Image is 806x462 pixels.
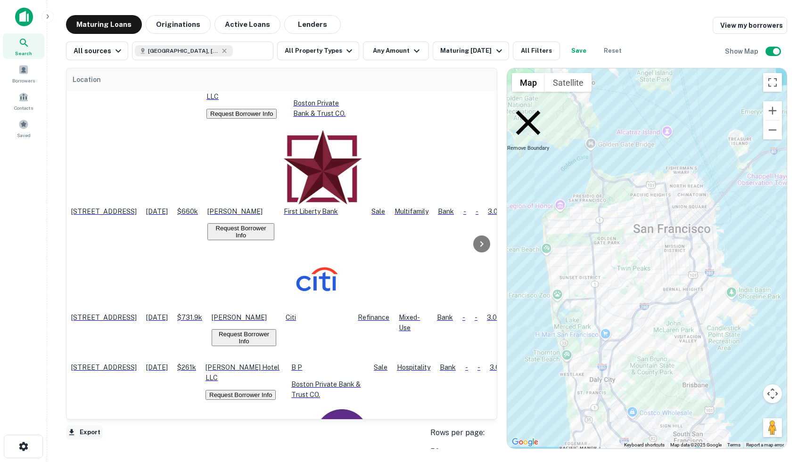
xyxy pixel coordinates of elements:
a: View my borrowers [713,17,787,34]
button: All Filters [513,41,560,60]
a: Contacts [3,88,44,113]
p: [PERSON_NAME] [212,312,276,323]
div: Boston Private Bank & Trust CO. [291,362,364,400]
span: Map data ©2025 Google [670,442,722,447]
button: Maturing [DATE] [433,41,509,60]
button: All sources [66,41,128,60]
p: [STREET_ADDRESS] [71,362,137,373]
span: Search [15,49,32,57]
p: - [463,206,466,217]
img: Google [510,436,541,448]
p: Bank [438,206,454,217]
button: Map camera controls [763,384,782,403]
p: $731.9k [177,312,202,323]
button: Lenders [284,15,341,34]
div: This loan purpose was for refinancing [358,312,389,323]
span: Contacts [14,104,33,112]
button: Reset [598,41,628,60]
button: Toggle fullscreen view [763,73,782,92]
a: Report a map error [746,442,784,447]
p: $261k [177,362,196,373]
p: [DATE] [146,206,168,217]
a: Search [3,33,44,59]
img: picture [284,128,362,206]
button: Request Borrower Info [207,223,274,240]
span: Location [72,74,101,85]
a: Saved [3,115,44,141]
button: Show satellite imagery [545,73,592,92]
div: Sale [374,362,387,373]
button: Originations [146,15,211,34]
button: Request Borrower Info [206,109,277,119]
div: All sources [74,45,124,57]
img: picture [315,409,368,462]
p: $660k [177,206,198,217]
iframe: Chat Widget [759,387,806,432]
button: Request Borrower Info [206,390,276,400]
p: Mixed-Use [399,312,428,333]
p: [DATE] [146,312,168,323]
div: 0 0 [507,68,787,448]
p: Bank [437,312,453,323]
div: Citi [286,250,348,323]
button: Show street map [512,73,545,92]
p: - [465,362,468,373]
button: Save your search to get updates of matches that match your search criteria. [564,41,594,60]
p: [STREET_ADDRESS] [71,312,137,323]
p: [DATE] [146,362,168,373]
p: [STREET_ADDRESS] [71,206,137,217]
p: - [462,312,465,323]
p: Hospitality [397,362,430,373]
h6: Show Map [725,46,760,57]
button: Active Loans [214,15,280,34]
a: Terms [727,442,740,447]
button: Any Amount [363,41,429,60]
a: Borrowers [3,61,44,86]
p: Multifamily [395,206,428,217]
img: picture [286,250,348,312]
button: Zoom in [763,101,782,120]
button: All Property Types [277,41,359,60]
p: [PERSON_NAME] [207,206,274,217]
div: First Liberty Bank [284,128,362,217]
p: Remove Boundary [507,102,549,151]
button: Zoom out [763,121,782,139]
p: Bank [440,362,456,373]
button: Keyboard shortcuts [624,442,665,448]
div: Sale [371,206,385,217]
div: 50 [430,446,497,457]
p: 32 [STREET_ADDRESS] LLC [206,81,284,102]
div: Boston Private Bank & Trust CO. [293,81,355,119]
button: Request Borrower Info [212,329,276,346]
img: capitalize-icon.png [15,8,33,26]
span: [GEOGRAPHIC_DATA], [GEOGRAPHIC_DATA], [GEOGRAPHIC_DATA] [148,47,219,55]
span: Borrowers [12,77,35,84]
button: Maturing Loans [66,15,142,34]
button: Export [66,425,103,439]
div: Maturing [DATE] [440,45,504,57]
span: Saved [17,131,31,139]
a: Open this area in Google Maps (opens a new window) [510,436,541,448]
p: B P [291,362,364,373]
th: Location [66,68,578,91]
p: [PERSON_NAME] Hotel LLC [206,362,282,383]
p: Rows per page: [430,427,497,438]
